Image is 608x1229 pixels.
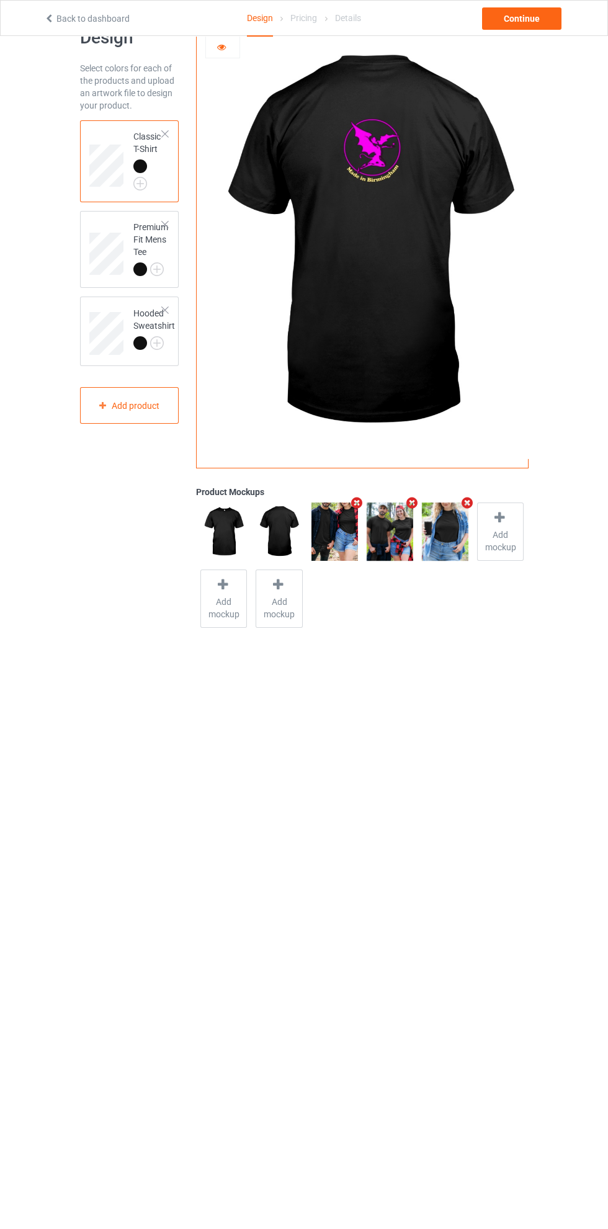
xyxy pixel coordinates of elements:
[482,7,561,30] div: Continue
[477,503,524,561] div: Add mockup
[256,570,302,628] div: Add mockup
[80,120,179,202] div: Classic T-Shirt
[422,503,468,561] img: regular.jpg
[44,14,130,24] a: Back to dashboard
[133,221,168,275] div: Premium Fit Mens Tee
[133,307,175,349] div: Hooded Sweatshirt
[201,596,246,620] span: Add mockup
[405,496,420,509] i: Remove mockup
[478,529,523,553] span: Add mockup
[460,496,475,509] i: Remove mockup
[290,1,317,35] div: Pricing
[349,496,365,509] i: Remove mockup
[311,503,358,561] img: regular.jpg
[80,62,179,112] div: Select colors for each of the products and upload an artwork file to design your product.
[367,503,413,561] img: regular.jpg
[247,1,273,37] div: Design
[196,486,528,498] div: Product Mockups
[150,336,164,350] img: svg+xml;base64,PD94bWwgdmVyc2lvbj0iMS4wIiBlbmNvZGluZz0iVVRGLTgiPz4KPHN2ZyB3aWR0aD0iMjJweCIgaGVpZ2...
[80,27,179,49] h1: Design
[150,262,164,276] img: svg+xml;base64,PD94bWwgdmVyc2lvbj0iMS4wIiBlbmNvZGluZz0iVVRGLTgiPz4KPHN2ZyB3aWR0aD0iMjJweCIgaGVpZ2...
[256,596,302,620] span: Add mockup
[80,211,179,288] div: Premium Fit Mens Tee
[133,130,163,186] div: Classic T-Shirt
[200,503,247,561] img: regular.jpg
[80,387,179,424] div: Add product
[80,297,179,366] div: Hooded Sweatshirt
[200,570,247,628] div: Add mockup
[335,1,361,35] div: Details
[256,503,302,561] img: regular.jpg
[133,177,147,190] img: svg+xml;base64,PD94bWwgdmVyc2lvbj0iMS4wIiBlbmNvZGluZz0iVVRGLTgiPz4KPHN2ZyB3aWR0aD0iMjJweCIgaGVpZ2...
